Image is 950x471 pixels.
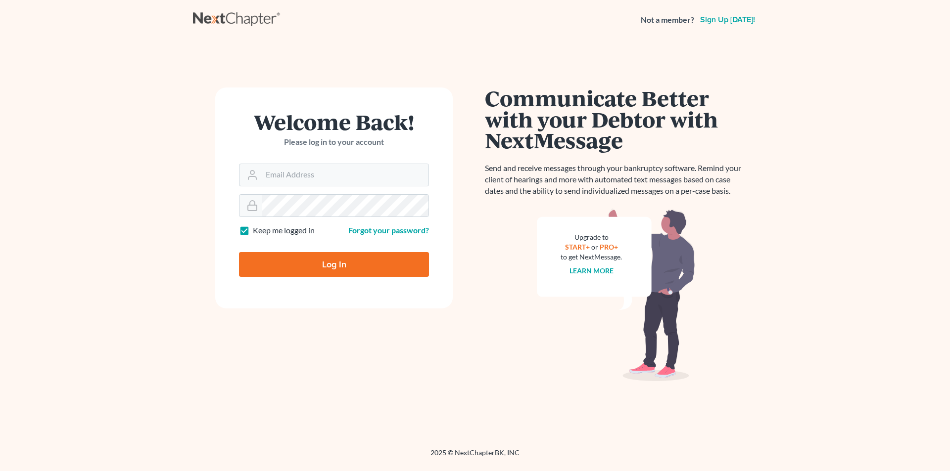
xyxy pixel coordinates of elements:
[600,243,618,251] a: PRO+
[253,225,315,236] label: Keep me logged in
[239,252,429,277] input: Log In
[565,243,590,251] a: START+
[591,243,598,251] span: or
[239,136,429,148] p: Please log in to your account
[698,16,757,24] a: Sign up [DATE]!
[570,266,614,275] a: Learn more
[348,225,429,235] a: Forgot your password?
[262,164,428,186] input: Email Address
[193,448,757,466] div: 2025 © NextChapterBK, INC
[485,87,747,151] h1: Communicate Better with your Debtor with NextMessage
[561,232,622,242] div: Upgrade to
[485,163,747,197] p: Send and receive messages through your bankruptcy software. Remind your client of hearings and mo...
[641,14,694,26] strong: Not a member?
[239,111,429,132] h1: Welcome Back!
[561,252,622,262] div: to get NextMessage.
[537,209,695,382] img: nextmessage_bg-59042aed3d76b12b5cd301f8e5b87938c9018125f34e5fa2b7a6b67550977c72.svg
